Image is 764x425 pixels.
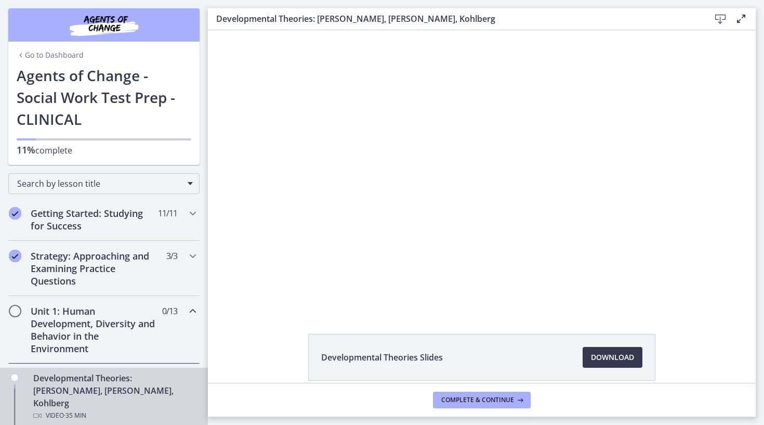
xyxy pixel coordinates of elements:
[42,12,166,37] img: Agents of Change
[31,207,157,232] h2: Getting Started: Studying for Success
[321,351,443,364] span: Developmental Theories Slides
[33,409,195,422] div: Video
[162,305,177,317] span: 0 / 13
[17,144,35,156] span: 11%
[583,347,642,368] a: Download
[31,305,157,355] h2: Unit 1: Human Development, Diversity and Behavior in the Environment
[433,392,531,408] button: Complete & continue
[31,250,157,287] h2: Strategy: Approaching and Examining Practice Questions
[17,144,191,157] p: complete
[8,173,200,194] div: Search by lesson title
[441,396,514,404] span: Complete & continue
[64,409,86,422] span: · 35 min
[9,250,21,262] i: Completed
[216,12,693,25] h3: Developmental Theories: [PERSON_NAME], [PERSON_NAME], Kohlberg
[208,30,756,310] iframe: Video Lesson
[17,65,191,130] h1: Agents of Change - Social Work Test Prep - CLINICAL
[17,50,84,60] a: Go to Dashboard
[158,207,177,220] span: 11 / 11
[33,372,195,422] div: Developmental Theories: [PERSON_NAME], [PERSON_NAME], Kohlberg
[166,250,177,262] span: 3 / 3
[591,351,634,364] span: Download
[9,207,21,220] i: Completed
[17,178,182,189] span: Search by lesson title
